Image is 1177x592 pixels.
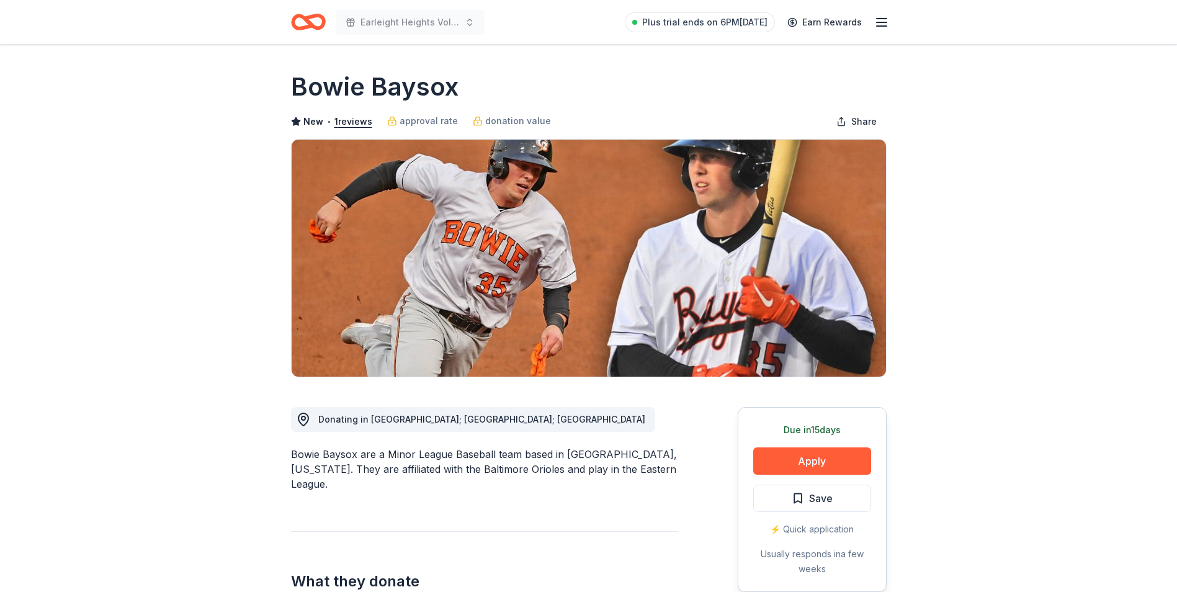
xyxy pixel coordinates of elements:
button: Share [826,109,887,134]
h1: Bowie Baysox [291,70,459,104]
span: approval rate [400,114,458,128]
a: Earn Rewards [780,11,869,34]
button: Earleight Heights Volunteer Fire Company Bull & Oyster Roast [336,10,485,35]
h2: What they donate [291,572,678,591]
span: New [303,114,323,129]
a: approval rate [387,114,458,128]
button: Apply [753,447,871,475]
span: Save [809,490,833,506]
span: Share [851,114,877,129]
a: Plus trial ends on 6PM[DATE] [625,12,775,32]
button: 1reviews [334,114,372,129]
div: Usually responds in a few weeks [753,547,871,576]
span: • [326,117,331,127]
div: ⚡️ Quick application [753,522,871,537]
div: Bowie Baysox are a Minor League Baseball team based in [GEOGRAPHIC_DATA], [US_STATE]. They are af... [291,447,678,491]
a: Home [291,7,326,37]
img: Image for Bowie Baysox [292,140,886,377]
button: Save [753,485,871,512]
span: Donating in [GEOGRAPHIC_DATA]; [GEOGRAPHIC_DATA]; [GEOGRAPHIC_DATA] [318,414,645,424]
span: donation value [485,114,551,128]
a: donation value [473,114,551,128]
span: Plus trial ends on 6PM[DATE] [642,15,768,30]
div: Due in 15 days [753,423,871,437]
span: Earleight Heights Volunteer Fire Company Bull & Oyster Roast [360,15,460,30]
